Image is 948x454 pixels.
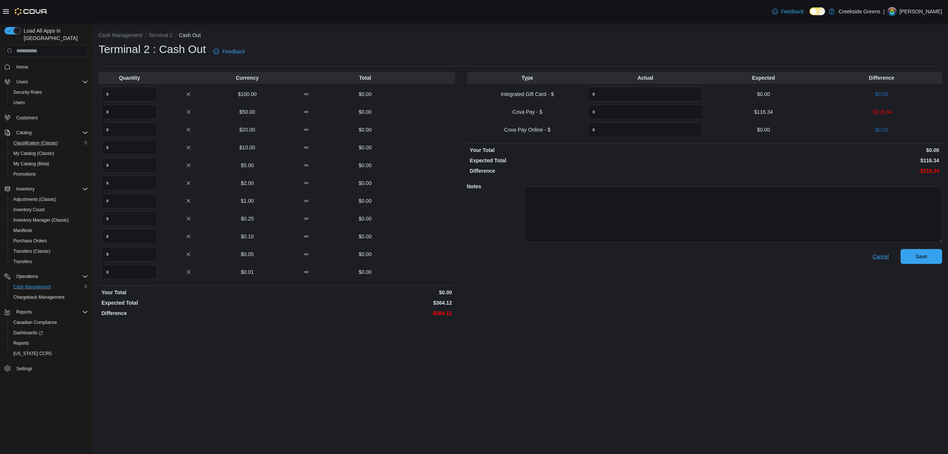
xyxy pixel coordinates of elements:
span: Save [915,253,927,260]
span: Catalog [13,128,88,137]
p: -$364.12 [278,309,452,317]
p: $50.00 [219,108,275,116]
p: Currency [219,74,275,82]
span: Feedback [222,48,245,55]
span: Users [10,98,88,107]
span: Settings [13,364,88,373]
span: Manifests [10,226,88,235]
button: Inventory Count [7,205,91,215]
input: Quantity [588,122,703,137]
p: | [883,7,885,16]
p: Expected Total [470,157,703,164]
p: Quantity [101,74,157,82]
span: Canadian Compliance [10,318,88,327]
p: $100.00 [219,90,275,98]
span: Security Roles [13,89,42,95]
p: $0.00 [824,90,939,98]
button: Operations [1,271,91,282]
span: Inventory [16,186,34,192]
button: Cancel [869,249,892,264]
div: Pat McCaffrey [888,7,897,16]
button: Inventory [13,185,37,193]
span: Home [13,62,88,71]
span: My Catalog (Beta) [13,161,49,167]
button: Operations [13,272,41,281]
p: $2.00 [219,179,275,187]
p: Type [470,74,585,82]
p: Creekside Greens [838,7,880,16]
p: $0.00 [337,108,393,116]
span: Reports [10,339,88,348]
span: Catalog [16,130,31,136]
button: Cash Management [7,282,91,292]
p: $0.00 [278,289,452,296]
span: Washington CCRS [10,349,88,358]
p: $0.00 [706,146,939,154]
button: Canadian Compliance [7,317,91,328]
p: $0.00 [337,268,393,276]
span: Inventory Manager (Classic) [13,217,69,223]
input: Quantity [101,176,157,190]
span: Purchase Orders [10,236,88,245]
button: Transfers (Classic) [7,246,91,256]
p: $364.12 [278,299,452,306]
input: Quantity [588,87,703,102]
span: [US_STATE] CCRS [13,351,52,357]
span: Users [16,79,28,85]
a: Dashboards [7,328,91,338]
a: Purchase Orders [10,236,50,245]
a: Promotions [10,170,39,179]
p: $0.00 [824,126,939,133]
a: Inventory Count [10,205,48,214]
span: Adjustments (Classic) [13,196,56,202]
input: Quantity [101,211,157,226]
p: $10.00 [219,144,275,151]
button: Transfers [7,256,91,267]
a: Transfers (Classic) [10,247,53,256]
input: Quantity [101,247,157,262]
p: Expected Total [101,299,275,306]
span: Promotions [13,171,36,177]
button: My Catalog (Beta) [7,159,91,169]
span: Inventory [13,185,88,193]
p: Your Total [101,289,275,296]
input: Quantity [588,105,703,119]
p: -$116.34 [824,108,939,116]
span: Settings [16,366,32,372]
input: Quantity [101,140,157,155]
span: My Catalog (Beta) [10,159,88,168]
button: Reports [7,338,91,348]
span: Load All Apps in [GEOGRAPHIC_DATA] [21,27,88,42]
a: Customers [13,113,41,122]
a: Inventory Manager (Classic) [10,216,72,225]
span: Customers [16,115,38,121]
p: $0.10 [219,233,275,240]
a: Classification (Classic) [10,139,61,148]
button: Cash Out [179,32,201,38]
button: Reports [1,307,91,317]
button: Adjustments (Classic) [7,194,91,205]
a: Users [10,98,28,107]
button: Classification (Classic) [7,138,91,148]
button: Users [1,77,91,87]
p: Expected [706,74,821,82]
span: Classification (Classic) [10,139,88,148]
button: Catalog [1,127,91,138]
span: Feedback [781,8,804,15]
button: Users [13,77,31,86]
span: Transfers [13,259,32,265]
img: Cova [15,8,48,15]
button: Cash Management [99,32,142,38]
span: Transfers (Classic) [13,248,50,254]
p: $0.00 [337,126,393,133]
button: Promotions [7,169,91,179]
button: Security Roles [7,87,91,97]
p: Integrated Gift Card - $ [470,90,585,98]
span: Chargeback Management [13,294,64,300]
a: Settings [13,364,35,373]
span: Inventory Manager (Classic) [10,216,88,225]
span: Cancel [872,253,889,260]
a: Feedback [769,4,807,19]
p: Your Total [470,146,703,154]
